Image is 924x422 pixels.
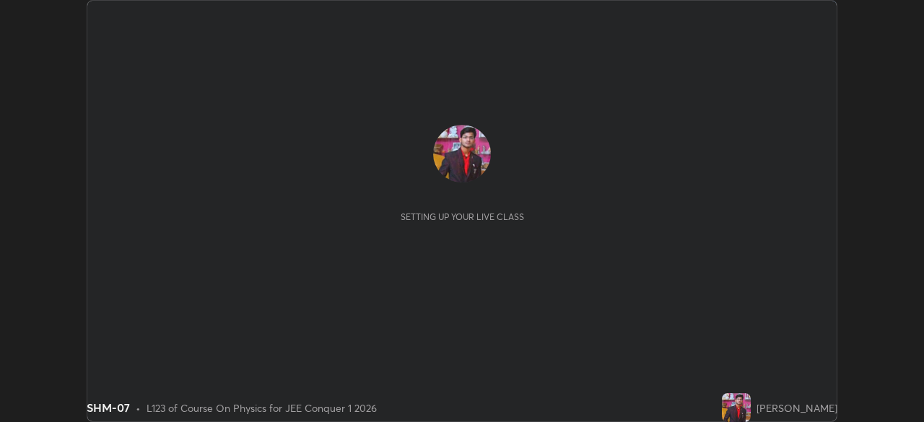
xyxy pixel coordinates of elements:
div: Setting up your live class [401,211,524,222]
div: L123 of Course On Physics for JEE Conquer 1 2026 [147,400,377,416]
div: [PERSON_NAME] [757,400,837,416]
div: • [136,400,141,416]
div: SHM-07 [87,399,130,416]
img: 62741a6fc56e4321a437aeefe8689af7.22033213_3 [722,393,751,422]
img: 62741a6fc56e4321a437aeefe8689af7.22033213_3 [433,125,491,183]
